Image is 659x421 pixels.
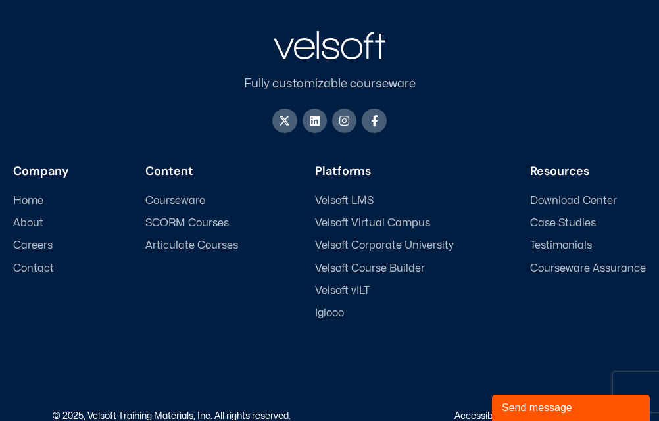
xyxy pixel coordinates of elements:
span: Velsoft vILT [315,285,370,297]
a: Courseware [145,195,238,207]
a: Testimonials [530,239,646,252]
a: Contact [13,262,69,275]
a: Velsoft vILT [315,285,454,297]
span: Velsoft Course Builder [315,262,425,275]
span: Download Center [530,195,617,207]
p: Fully customizable courseware [224,75,435,93]
a: Home [13,195,69,207]
span: Courseware [145,195,205,207]
span: Contact [13,262,54,275]
h3: Company [13,164,69,179]
a: About [13,217,69,230]
a: Case Studies [530,217,646,230]
h3: Content [145,164,238,179]
a: Download Center [530,195,646,207]
span: About [13,217,43,230]
a: Articulate Courses [145,239,238,252]
span: Case Studies [530,217,596,230]
a: Velsoft Virtual Campus [315,217,454,230]
a: Velsoft Course Builder [315,262,454,275]
span: SCORM Courses [145,217,229,230]
span: Velsoft LMS [315,195,374,207]
a: Velsoft Corporate University [315,239,454,252]
span: Home [13,195,43,207]
span: Iglooo [315,307,344,320]
a: Careers [13,239,69,252]
a: Velsoft LMS [315,195,454,207]
a: Iglooo [315,307,454,320]
iframe: chat widget [492,392,652,421]
h3: Platforms [315,164,454,179]
span: Careers [13,239,53,252]
p: © 2025, Velsoft Training Materials, Inc. All rights reserved. [53,412,291,421]
a: SCORM Courses [145,217,238,230]
span: Testimonials [530,239,592,252]
a: Accessibility Policy [454,412,533,420]
a: Courseware Assurance [530,262,646,275]
h3: Resources [530,164,646,179]
span: Velsoft Virtual Campus [315,217,430,230]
